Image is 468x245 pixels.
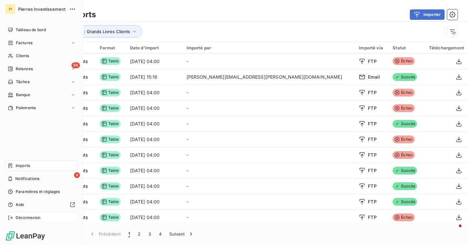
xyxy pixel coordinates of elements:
td: - [183,210,355,225]
td: - [183,147,355,163]
td: - [183,178,355,194]
div: Téléchargement [427,45,464,50]
span: Email [368,74,380,80]
span: Succès [393,120,417,128]
span: Table [100,167,121,174]
td: [DATE] 04:00 [126,54,183,69]
button: Importer [410,9,445,20]
span: Table [100,104,121,112]
span: Échec [393,151,415,159]
span: Table [100,213,121,221]
button: 4 [155,227,165,241]
span: FTP [368,58,376,65]
td: - [183,132,355,147]
td: - [183,100,355,116]
div: Importé par [187,45,351,50]
button: 1 [124,227,134,241]
button: 3 [145,227,155,241]
span: Succès [393,73,417,81]
span: Table [100,151,121,159]
span: Type d’import : Grands Livres Clients [56,29,130,34]
span: Tâches [16,79,30,85]
span: Factures [16,40,32,46]
button: Précédent [85,227,124,241]
span: Imports [16,163,30,169]
span: 4 [74,172,80,178]
span: Banque [16,92,30,98]
span: Pierres Investissement [18,6,65,12]
span: Succès [393,182,417,190]
iframe: Intercom live chat [446,223,461,239]
td: [DATE] 04:00 [126,147,183,163]
td: [DATE] 04:00 [126,210,183,225]
span: Échec [393,104,415,112]
a: Aide [5,200,78,210]
span: Aide [16,202,24,208]
div: Date d’import [130,45,179,50]
td: [DATE] 04:00 [126,116,183,132]
span: 96 [71,62,80,68]
td: - [183,54,355,69]
td: - [183,116,355,132]
span: Échec [393,57,415,65]
div: Importé via [359,45,385,50]
span: Paiements [16,105,36,111]
span: Table [100,73,121,81]
span: Succès [393,167,417,174]
span: FTP [368,105,376,111]
td: [DATE] 04:00 [126,194,183,210]
span: Table [100,135,121,143]
span: Paramètres et réglages [16,189,60,195]
span: Échec [393,213,415,221]
td: - [183,85,355,100]
span: Clients [16,53,29,59]
span: Table [100,120,121,128]
span: Table [100,89,121,97]
span: FTP [368,167,376,174]
span: Échec [393,135,415,143]
span: FTP [368,136,376,143]
img: Logo LeanPay [5,231,45,241]
button: 2 [134,227,144,241]
button: Type d’import : Grands Livres Clients [46,25,142,38]
td: [DATE] 04:00 [126,100,183,116]
span: Déconnexion [16,215,41,221]
div: PI [5,4,16,14]
td: - [183,194,355,210]
button: Suivant [165,227,198,241]
span: Notifications [15,176,39,182]
span: FTP [368,214,376,221]
td: [PERSON_NAME][EMAIL_ADDRESS][PERSON_NAME][DOMAIN_NAME] [183,69,355,85]
span: Tableau de bord [16,27,46,33]
td: [DATE] 04:00 [126,85,183,100]
td: [DATE] 15:18 [126,69,183,85]
span: Succès [393,198,417,206]
span: Table [100,182,121,190]
span: Relances [16,66,33,72]
div: Format [100,45,122,50]
td: - [183,163,355,178]
span: FTP [368,152,376,158]
div: Statut [393,45,419,50]
span: Table [100,198,121,206]
td: [DATE] 04:00 [126,163,183,178]
td: [DATE] 04:00 [126,178,183,194]
span: 1 [128,231,130,237]
span: Table [100,57,121,65]
td: [DATE] 04:00 [126,132,183,147]
span: FTP [368,183,376,189]
span: FTP [368,121,376,127]
span: FTP [368,89,376,96]
span: FTP [368,199,376,205]
span: Échec [393,89,415,97]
